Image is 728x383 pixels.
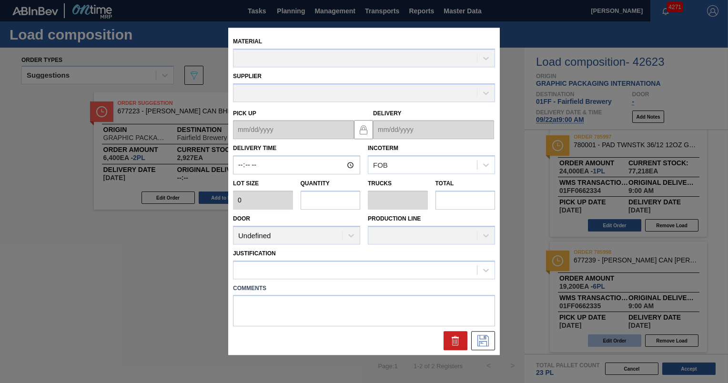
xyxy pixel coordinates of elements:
label: Delivery Time [233,142,360,156]
label: Quantity [301,181,330,187]
button: locked [354,120,373,139]
div: FOB [373,161,388,169]
img: locked [358,124,369,135]
label: Trucks [368,181,392,187]
label: Comments [233,282,495,295]
label: Lot size [233,177,293,191]
label: Pick up [233,110,256,117]
input: mm/dd/yyyy [373,121,494,140]
input: mm/dd/yyyy [233,121,354,140]
label: Production Line [368,215,421,222]
label: Door [233,215,250,222]
label: Total [435,181,454,187]
label: Incoterm [368,145,398,152]
div: Delete Order [444,332,467,351]
div: Edit Order [471,332,495,351]
label: Supplier [233,73,262,80]
label: Justification [233,250,276,257]
label: Delivery [373,110,402,117]
label: Material [233,38,262,45]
